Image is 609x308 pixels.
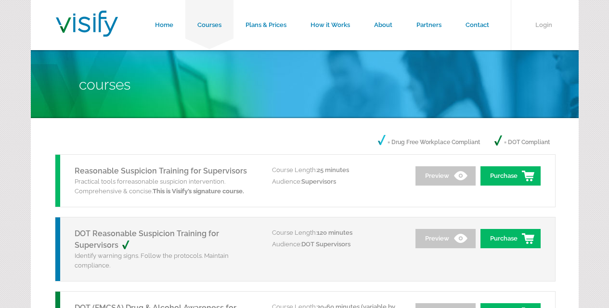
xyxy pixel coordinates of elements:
[153,187,244,195] strong: This is Visify’s signature course.
[378,135,480,149] p: = Drug Free Workplace Compliant
[272,239,402,250] p: Audience:
[272,227,402,239] p: Course Length:
[79,76,130,93] span: Courses
[75,166,247,175] a: Reasonable Suspicion Training for Supervisors
[56,11,118,37] img: Visify Training
[301,178,336,185] span: Supervisors
[494,135,550,149] p: = DOT Compliant
[75,177,258,196] p: Practical tools for
[317,166,349,174] span: 25 minutes
[75,251,258,270] p: Identify warning signs. Follow the protocols. Maintain compliance.
[75,229,219,250] a: DOT Reasonable Suspicion Training for Supervisors
[301,241,350,248] span: DOT Supervisors
[272,164,402,176] p: Course Length:
[480,166,541,186] a: Purchase
[415,166,476,186] a: Preview
[272,176,402,187] p: Audience:
[415,229,476,248] a: Preview
[480,229,541,248] a: Purchase
[56,26,118,40] a: Visify Training
[317,229,352,236] span: 120 minutes
[75,178,244,195] span: reasonable suspicion intervention. Comprehensive & concise.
